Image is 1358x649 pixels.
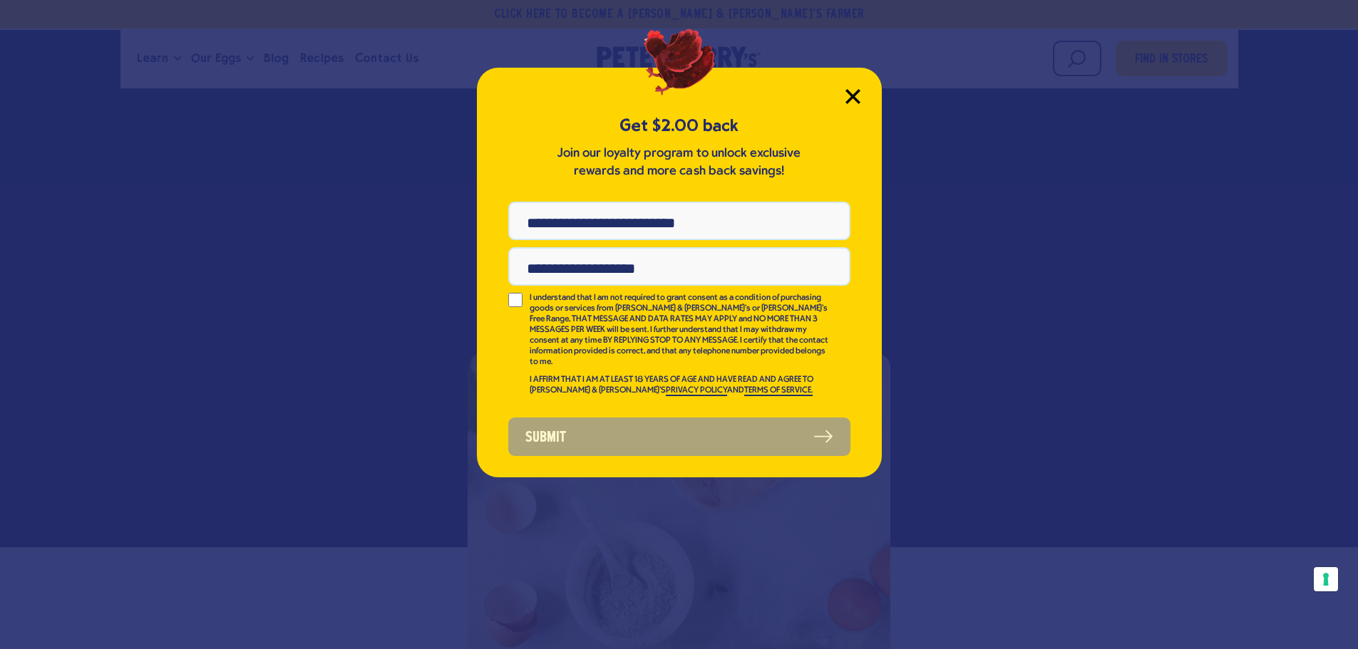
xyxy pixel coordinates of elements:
p: I AFFIRM THAT I AM AT LEAST 18 YEARS OF AGE AND HAVE READ AND AGREE TO [PERSON_NAME] & [PERSON_NA... [530,375,830,396]
p: Join our loyalty program to unlock exclusive rewards and more cash back savings! [555,145,804,180]
p: I understand that I am not required to grant consent as a condition of purchasing goods or servic... [530,293,830,368]
input: I understand that I am not required to grant consent as a condition of purchasing goods or servic... [508,293,523,307]
a: PRIVACY POLICY [666,386,727,396]
button: Your consent preferences for tracking technologies [1314,567,1338,591]
button: Close Modal [845,89,860,104]
h5: Get $2.00 back [508,114,850,137]
a: TERMS OF SERVICE. [744,386,813,396]
button: Submit [508,417,850,456]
